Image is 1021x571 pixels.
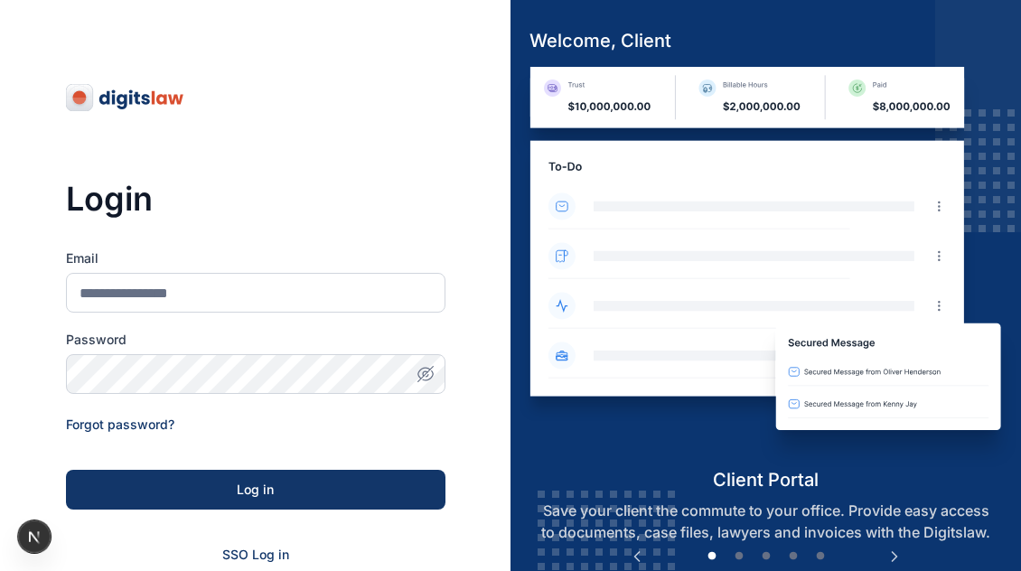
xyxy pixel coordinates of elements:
button: 4 [784,548,802,566]
button: Next [885,548,904,566]
img: client-portal [515,67,1016,467]
button: Log in [66,470,445,510]
label: Email [66,249,445,267]
button: 3 [757,548,775,566]
button: 1 [703,548,721,566]
h3: Login [66,181,445,217]
h5: welcome, client [515,28,1016,53]
div: Log in [95,481,417,499]
a: SSO Log in [222,547,289,562]
p: Save your client the commute to your office. Provide easy access to documents, case files, lawyer... [515,500,1016,543]
a: Forgot password? [66,417,174,432]
img: digitslaw-logo [66,83,185,112]
button: 2 [730,548,748,566]
h5: client portal [515,467,1016,492]
button: Previous [628,548,646,566]
label: Password [66,331,445,349]
button: 5 [811,548,829,566]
